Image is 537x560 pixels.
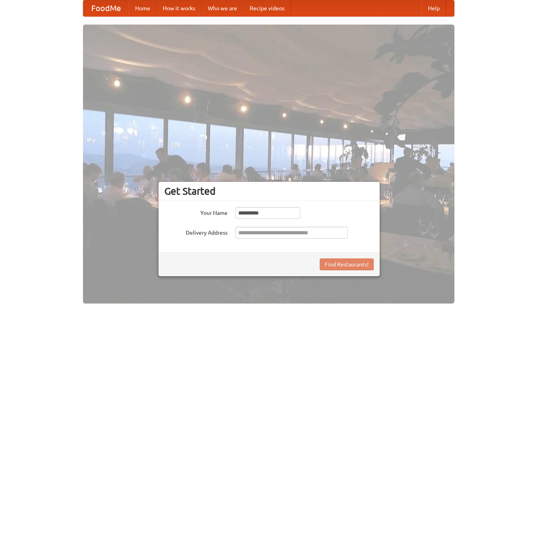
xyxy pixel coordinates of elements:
[243,0,291,16] a: Recipe videos
[164,227,228,237] label: Delivery Address
[129,0,156,16] a: Home
[422,0,446,16] a: Help
[164,185,374,197] h3: Get Started
[156,0,202,16] a: How it works
[202,0,243,16] a: Who we are
[320,258,374,270] button: Find Restaurants!
[83,0,129,16] a: FoodMe
[164,207,228,217] label: Your Name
